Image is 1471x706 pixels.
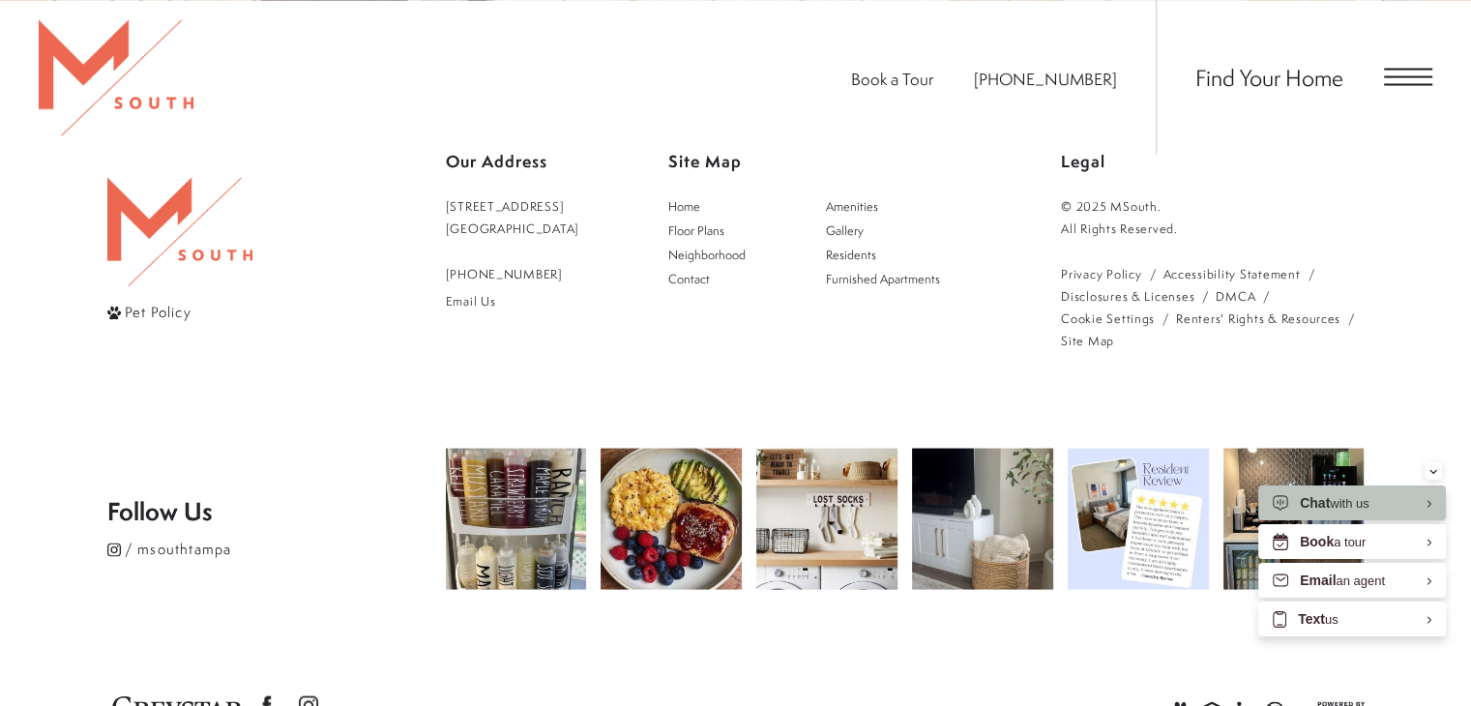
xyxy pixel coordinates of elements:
[816,194,962,219] a: Go to Amenities
[851,67,933,89] a: Book a Tour
[107,536,446,561] a: Follow msouthtampa on Instagram
[1223,448,1365,589] img: Happy National Coffee Day!! Come get a cup. #msouthtampa #nationalcoffeday #tistheseason #coffeeo...
[668,143,972,179] p: Site Map
[1061,329,1114,351] a: Website Site Map
[826,246,876,262] span: Residents
[446,448,587,589] img: Keeping it clean and convenient! 🍶💡 Labeled squeeze bottles make condiments easy to grab and keep...
[668,270,710,286] span: Contact
[816,243,962,267] a: Go to Residents
[1068,448,1209,589] img: Come see what all the hype is about! Get your new home today! #msouthtampa #movenow #thankful #be...
[601,448,742,589] img: Breakfast is the most important meal of the day! 🥞☕ Start your morning off right with something d...
[659,243,805,267] a: Go to Neighborhood
[1216,284,1255,307] a: Greystar DMCA policy
[1195,61,1343,92] a: Find Your Home
[826,270,940,286] span: Furnished Apartments
[446,143,580,179] p: Our Address
[1061,143,1365,179] p: Legal
[39,19,193,135] img: MSouth
[107,177,252,285] img: MSouth
[446,194,580,239] a: Get Directions to 5110 South Manhattan Avenue Tampa, FL 33611
[1061,194,1365,217] p: © 2025 MSouth.
[446,262,580,284] a: Call Us
[668,197,700,214] span: Home
[1384,68,1432,85] button: Open Menu
[668,246,746,262] span: Neighborhood
[816,267,962,291] a: Go to Furnished Apartments (opens in a new tab)
[659,194,805,219] a: Go to Home
[756,448,897,589] img: Laundry day just got a little more organized! 🧦✨ A 'lost sock' station keeps those solo socks in ...
[912,448,1053,589] img: Keep your blankets organized and your space stylish! 🧺 A simple basket brings both function and w...
[107,499,446,522] p: Follow Us
[668,221,724,238] span: Floor Plans
[659,267,805,291] a: Go to Contact
[659,219,805,243] a: Go to Floor Plans
[974,67,1117,89] a: Call Us at 813-570-8014
[974,67,1117,89] span: [PHONE_NUMBER]
[1061,217,1365,239] p: All Rights Reserved.
[446,265,563,281] span: [PHONE_NUMBER]
[1061,284,1194,307] a: Local and State Disclosures and License Information
[125,539,232,559] span: / msouthtampa
[1061,262,1141,284] a: Greystar privacy policy
[659,194,962,291] div: Main
[1061,307,1155,329] a: Cookie Settings
[1162,262,1300,284] a: Accessibility Statement
[826,221,864,238] span: Gallery
[1176,307,1340,329] a: Renters' Rights & Resources
[826,197,878,214] span: Amenities
[125,302,191,322] span: Pet Policy
[816,219,962,243] a: Go to Gallery
[446,289,580,311] a: Email Us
